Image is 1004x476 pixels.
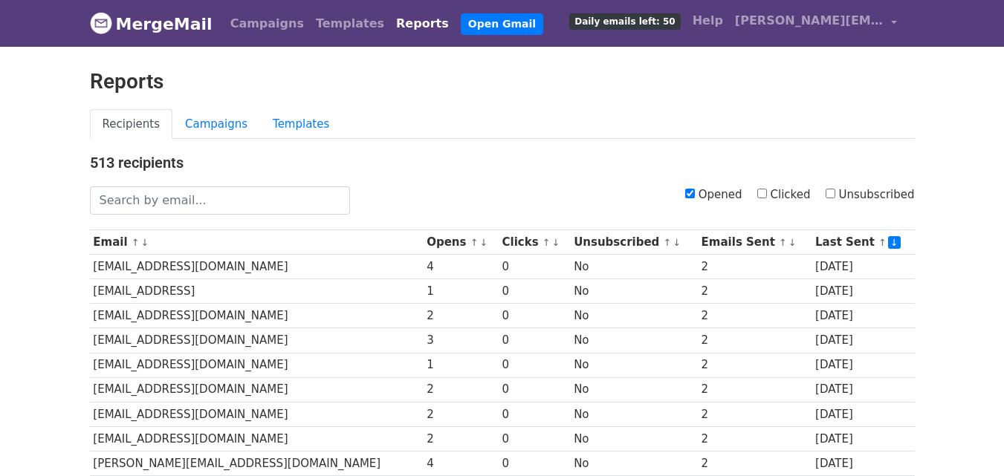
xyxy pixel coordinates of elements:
[132,237,140,248] a: ↑
[687,6,729,36] a: Help
[90,402,424,426] td: [EMAIL_ADDRESS][DOMAIN_NAME]
[90,8,213,39] a: MergeMail
[698,255,812,279] td: 2
[260,109,342,140] a: Templates
[499,255,571,279] td: 0
[570,304,697,328] td: No
[423,279,498,304] td: 1
[90,186,350,215] input: Search by email...
[423,328,498,353] td: 3
[310,9,390,39] a: Templates
[812,377,914,402] td: [DATE]
[812,426,914,451] td: [DATE]
[141,237,149,248] a: ↓
[90,154,915,172] h4: 513 recipients
[499,402,571,426] td: 0
[698,426,812,451] td: 2
[570,255,697,279] td: No
[470,237,479,248] a: ↑
[423,353,498,377] td: 1
[698,377,812,402] td: 2
[812,255,914,279] td: [DATE]
[499,328,571,353] td: 0
[570,426,697,451] td: No
[543,237,551,248] a: ↑
[90,12,112,34] img: MergeMail logo
[878,237,887,248] a: ↑
[698,353,812,377] td: 2
[570,279,697,304] td: No
[812,304,914,328] td: [DATE]
[698,451,812,475] td: 2
[888,236,901,249] a: ↓
[390,9,455,39] a: Reports
[812,353,914,377] td: [DATE]
[788,237,797,248] a: ↓
[685,189,695,198] input: Opened
[172,109,260,140] a: Campaigns
[698,402,812,426] td: 2
[812,279,914,304] td: [DATE]
[423,451,498,475] td: 4
[570,353,697,377] td: No
[499,353,571,377] td: 0
[735,12,884,30] span: [PERSON_NAME][EMAIL_ADDRESS][DOMAIN_NAME]
[90,304,424,328] td: [EMAIL_ADDRESS][DOMAIN_NAME]
[499,230,571,255] th: Clicks
[812,230,914,255] th: Last Sent
[423,377,498,402] td: 2
[90,328,424,353] td: [EMAIL_ADDRESS][DOMAIN_NAME]
[90,109,173,140] a: Recipients
[698,328,812,353] td: 2
[90,353,424,377] td: [EMAIL_ADDRESS][DOMAIN_NAME]
[812,402,914,426] td: [DATE]
[570,377,697,402] td: No
[552,237,560,248] a: ↓
[90,230,424,255] th: Email
[698,279,812,304] td: 2
[499,426,571,451] td: 0
[779,237,787,248] a: ↑
[90,377,424,402] td: [EMAIL_ADDRESS][DOMAIN_NAME]
[698,304,812,328] td: 2
[570,402,697,426] td: No
[673,237,681,248] a: ↓
[826,189,835,198] input: Unsubscribed
[423,230,498,255] th: Opens
[729,6,903,41] a: [PERSON_NAME][EMAIL_ADDRESS][DOMAIN_NAME]
[569,13,680,30] span: Daily emails left: 50
[812,328,914,353] td: [DATE]
[423,304,498,328] td: 2
[90,69,915,94] h2: Reports
[423,255,498,279] td: 4
[499,279,571,304] td: 0
[499,377,571,402] td: 0
[664,237,672,248] a: ↑
[826,186,915,203] label: Unsubscribed
[224,9,310,39] a: Campaigns
[461,13,543,35] a: Open Gmail
[698,230,812,255] th: Emails Sent
[499,451,571,475] td: 0
[90,451,424,475] td: [PERSON_NAME][EMAIL_ADDRESS][DOMAIN_NAME]
[479,237,488,248] a: ↓
[757,189,767,198] input: Clicked
[90,426,424,451] td: [EMAIL_ADDRESS][DOMAIN_NAME]
[570,230,697,255] th: Unsubscribed
[90,255,424,279] td: [EMAIL_ADDRESS][DOMAIN_NAME]
[570,451,697,475] td: No
[685,186,742,203] label: Opened
[563,6,686,36] a: Daily emails left: 50
[812,451,914,475] td: [DATE]
[570,328,697,353] td: No
[423,402,498,426] td: 2
[499,304,571,328] td: 0
[423,426,498,451] td: 2
[90,279,424,304] td: [EMAIL_ADDRESS]
[757,186,811,203] label: Clicked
